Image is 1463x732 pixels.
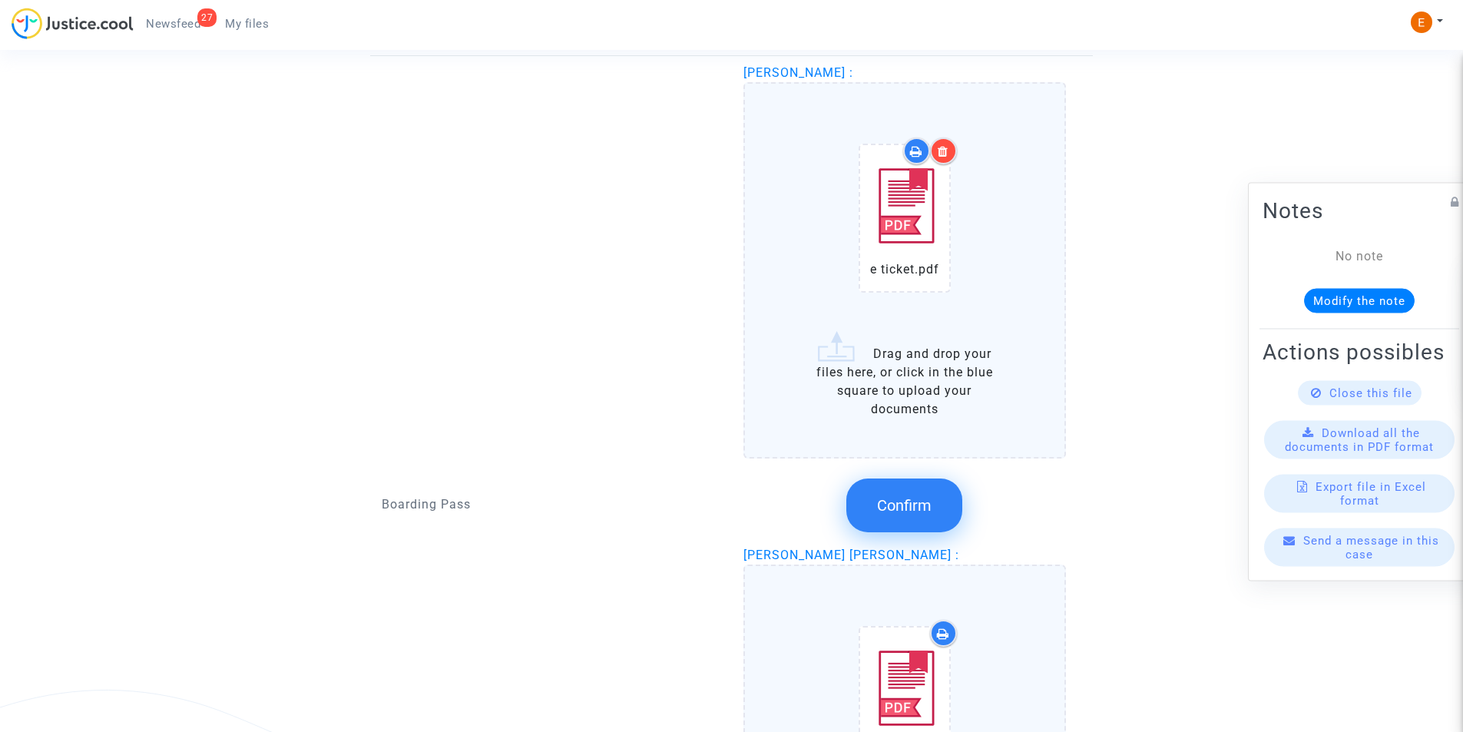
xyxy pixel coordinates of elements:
[213,12,281,35] a: My files
[225,17,269,31] span: My files
[1329,386,1412,399] span: Close this file
[1304,288,1415,313] button: Modify the note
[1411,12,1432,33] img: ACg8ocIeiFvHKe4dA5oeRFd_CiCnuxWUEc1A2wYhRJE3TTWt=s96-c
[382,495,720,514] p: Boarding Pass
[1316,479,1426,507] span: Export file in Excel format
[743,65,853,80] span: [PERSON_NAME] :
[12,8,134,39] img: jc-logo.svg
[134,12,213,35] a: 27Newsfeed
[846,479,962,532] button: Confirm
[1263,197,1456,224] h2: Notes
[1263,338,1456,365] h2: Actions possibles
[877,496,932,515] span: Confirm
[1285,426,1434,453] span: Download all the documents in PDF format
[1303,533,1439,561] span: Send a message in this case
[743,548,959,562] span: [PERSON_NAME] [PERSON_NAME] :
[146,17,200,31] span: Newsfeed
[197,8,217,27] div: 27
[1286,247,1433,265] div: No note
